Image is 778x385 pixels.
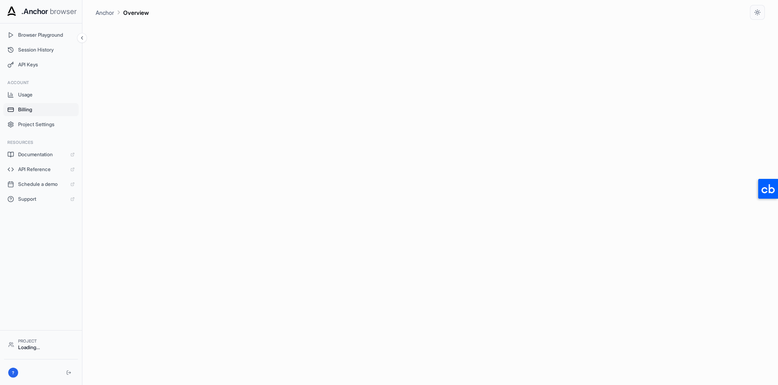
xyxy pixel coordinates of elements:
[5,5,18,18] img: Anchor Icon
[18,32,75,38] span: Browser Playground
[18,92,75,98] span: Usage
[4,335,78,354] button: ProjectLoading...
[7,80,75,86] h3: Account
[12,370,14,376] span: ?
[18,344,74,351] div: Loading...
[3,43,79,56] button: Session History
[3,148,79,161] a: Documentation
[18,47,75,53] span: Session History
[123,8,149,17] p: Overview
[3,163,79,176] a: API Reference
[3,118,79,131] button: Project Settings
[18,106,75,113] span: Billing
[18,196,66,202] span: Support
[7,139,75,146] h3: Resources
[96,8,149,17] nav: breadcrumb
[18,181,66,188] span: Schedule a demo
[77,33,87,43] button: Collapse sidebar
[18,151,66,158] span: Documentation
[96,8,114,17] p: Anchor
[18,61,75,68] span: API Keys
[3,28,79,42] button: Browser Playground
[3,178,79,191] a: Schedule a demo
[3,192,79,206] a: Support
[50,6,77,17] span: browser
[3,103,79,116] button: Billing
[18,121,75,128] span: Project Settings
[18,338,74,344] div: Project
[3,58,79,71] button: API Keys
[18,166,66,173] span: API Reference
[64,368,74,378] button: Logout
[21,6,48,17] span: .Anchor
[3,88,79,101] button: Usage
